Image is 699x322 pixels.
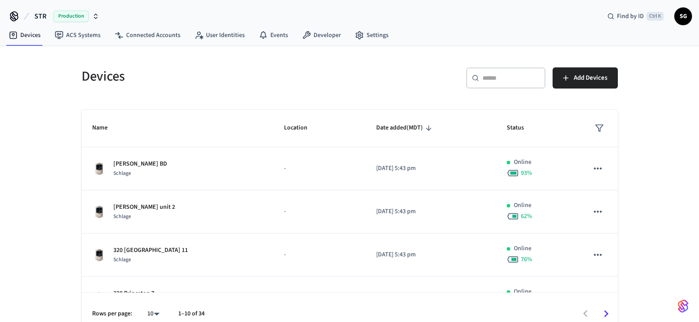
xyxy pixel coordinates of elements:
span: Name [92,121,119,135]
button: SG [674,7,692,25]
p: Online [514,158,531,167]
span: SG [675,8,691,24]
img: Schlage Sense Smart Deadbolt with Camelot Trim, Front [92,248,106,262]
span: STR [34,11,46,22]
p: [DATE] 5:43 pm [376,164,486,173]
div: Find by IDCtrl K [600,8,671,24]
p: - [284,207,355,216]
img: Schlage Sense Smart Deadbolt with Camelot Trim, Front [92,205,106,219]
a: Developer [295,27,348,43]
span: Add Devices [574,72,607,84]
span: Date added(MDT) [376,121,434,135]
span: Status [507,121,535,135]
a: Events [252,27,295,43]
a: ACS Systems [48,27,108,43]
p: Online [514,244,531,253]
div: 10 [143,307,164,320]
p: Rows per page: [92,309,132,318]
img: Schlage Sense Smart Deadbolt with Camelot Trim, Front [92,291,106,305]
a: Connected Accounts [108,27,187,43]
p: Online [514,287,531,296]
p: - [284,250,355,259]
p: 320 Princeton 7 [113,289,154,298]
a: Settings [348,27,396,43]
span: Location [284,121,319,135]
p: [PERSON_NAME] unit 2 [113,203,175,212]
p: 1–10 of 34 [178,309,205,318]
p: [DATE] 5:43 pm [376,250,486,259]
span: Find by ID [617,12,644,21]
p: [PERSON_NAME] BD [113,159,167,169]
span: Schlage [113,256,131,263]
span: 93 % [521,169,532,178]
span: 76 % [521,255,532,264]
p: 320 [GEOGRAPHIC_DATA] 11 [113,246,188,255]
p: [DATE] 5:43 pm [376,207,486,216]
p: - [284,164,355,173]
span: Schlage [113,170,131,177]
p: Online [514,201,531,210]
span: Production [53,11,89,22]
a: User Identities [187,27,252,43]
button: Add Devices [553,67,618,89]
span: Schlage [113,213,131,220]
h5: Devices [82,67,344,85]
img: Schlage Sense Smart Deadbolt with Camelot Trim, Front [92,162,106,176]
span: Ctrl K [647,12,664,21]
span: 62 % [521,212,532,221]
a: Devices [2,27,48,43]
img: SeamLogoGradient.69752ec5.svg [678,299,688,313]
